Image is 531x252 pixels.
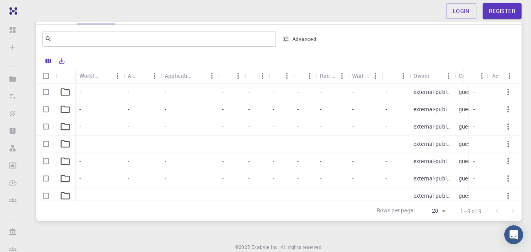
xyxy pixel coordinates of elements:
button: Menu [148,70,161,82]
div: Actions [492,68,503,84]
p: - [222,105,224,113]
p: external-public [413,123,451,131]
p: - [386,88,387,96]
button: Sort [248,70,261,82]
button: Export [55,55,68,67]
p: - [352,157,354,165]
div: Run Time [316,68,348,83]
p: - [352,105,354,113]
div: Cluster [218,68,244,83]
p: - [165,140,166,148]
p: - [248,140,250,148]
div: Nodes [269,68,293,83]
p: 1–9 of 9 [460,207,481,215]
div: Application Version [161,68,218,83]
p: - [165,123,166,131]
p: - [79,192,81,200]
p: guest [459,88,473,96]
button: Sort [467,70,480,82]
p: - [222,175,224,182]
div: Owner [410,68,455,83]
p: - [165,88,166,96]
p: - [248,123,250,131]
button: Menu [111,70,124,82]
p: - [222,157,224,165]
button: Sort [193,70,206,82]
p: - [165,175,166,182]
p: - [248,157,250,165]
p: - [352,175,354,182]
p: Rows per page: [377,206,415,215]
p: - [352,192,354,200]
div: Status [463,68,488,84]
button: Menu [281,70,293,82]
p: - [297,192,299,200]
p: guest [459,123,473,131]
p: - [297,175,299,182]
p: - [473,88,475,96]
p: - [273,123,274,131]
a: Register [483,3,522,19]
p: - [473,140,475,148]
p: - [128,157,129,165]
p: - [473,123,475,131]
p: - [79,175,81,182]
p: - [79,157,81,165]
p: guest [459,157,473,165]
p: external-public [413,88,451,96]
p: - [386,192,387,200]
p: - [79,140,81,148]
div: Actions [488,68,516,84]
p: - [386,140,387,148]
p: - [386,157,387,165]
p: - [222,88,224,96]
p: - [165,157,166,165]
p: external-public [413,140,451,148]
p: - [473,175,475,182]
p: - [320,123,322,131]
p: - [165,192,166,200]
p: - [297,88,299,96]
p: - [386,105,387,113]
p: - [79,88,81,96]
img: logo [6,7,17,15]
p: - [352,88,354,96]
p: - [352,140,354,148]
button: Menu [503,70,516,82]
button: Menu [442,70,455,82]
p: - [320,157,322,165]
button: Advanced [279,33,320,45]
span: All rights reserved. [281,243,323,251]
a: Exabyte Inc. [252,243,279,251]
button: Menu [397,70,410,82]
p: - [128,175,129,182]
p: - [297,123,299,131]
p: - [128,105,129,113]
button: Columns [42,55,55,67]
p: - [320,192,322,200]
div: Wait Time [348,68,382,83]
p: - [222,123,224,131]
div: 20 [418,205,448,217]
div: Workflow Name [79,68,99,83]
div: Application [124,68,161,83]
button: Menu [206,70,218,82]
p: - [128,192,129,200]
p: - [297,105,299,113]
p: - [248,88,250,96]
button: Sort [273,70,285,82]
span: Exabyte Inc. [252,244,279,250]
p: guest [459,175,473,182]
p: - [273,140,274,148]
button: Sort [430,70,442,82]
button: Sort [386,70,398,82]
p: - [128,140,129,148]
button: Menu [256,70,269,82]
button: Menu [303,70,316,82]
div: Application [128,68,136,83]
div: Owner [413,68,430,83]
p: external-public [413,157,451,165]
div: Icon [56,68,75,84]
p: external-public [413,105,451,113]
p: - [273,192,274,200]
